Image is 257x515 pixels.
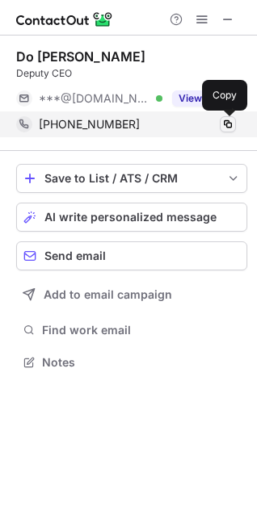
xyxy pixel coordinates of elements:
[39,117,140,132] span: [PHONE_NUMBER]
[44,288,172,301] span: Add to email campaign
[16,203,247,232] button: AI write personalized message
[16,66,247,81] div: Deputy CEO
[16,351,247,374] button: Notes
[16,280,247,309] button: Add to email campaign
[44,249,106,262] span: Send email
[16,48,145,65] div: Do [PERSON_NAME]
[172,90,236,107] button: Reveal Button
[16,319,247,341] button: Find work email
[44,211,217,224] span: AI write personalized message
[42,323,241,337] span: Find work email
[44,172,219,185] div: Save to List / ATS / CRM
[16,241,247,270] button: Send email
[16,10,113,29] img: ContactOut v5.3.10
[39,91,150,106] span: ***@[DOMAIN_NAME]
[42,355,241,370] span: Notes
[16,164,247,193] button: save-profile-one-click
